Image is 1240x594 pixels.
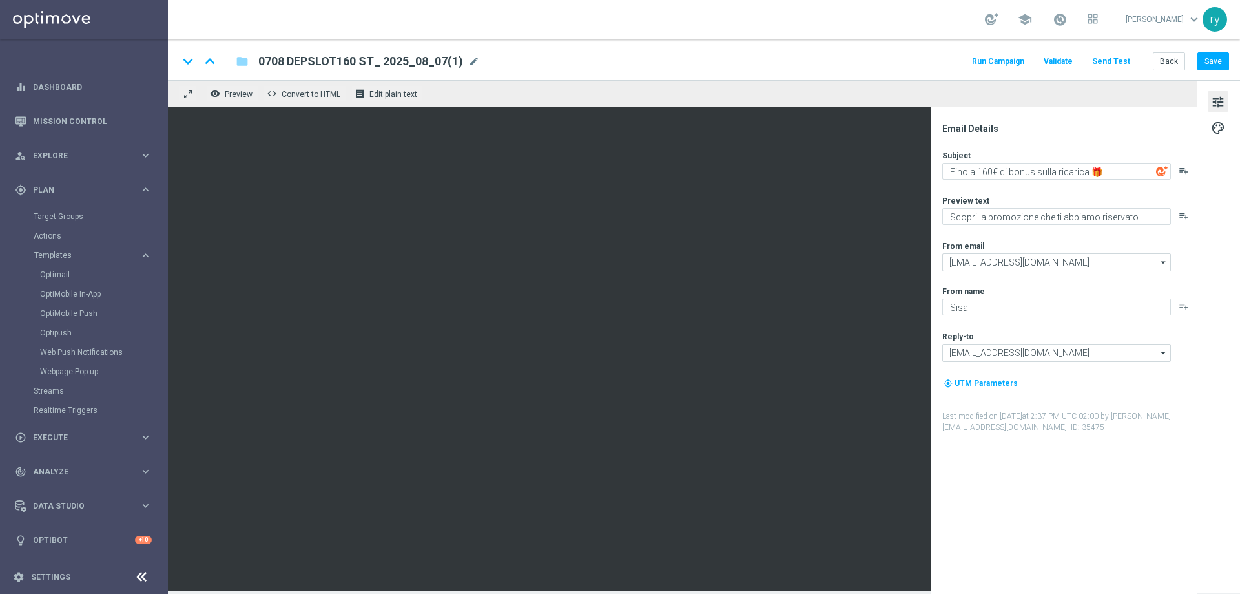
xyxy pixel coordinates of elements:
div: Execute [15,432,139,443]
span: UTM Parameters [955,379,1018,388]
label: Reply-to [942,332,974,342]
i: settings [13,571,25,583]
a: [PERSON_NAME]keyboard_arrow_down [1124,10,1203,29]
div: Actions [34,226,167,246]
div: Plan [15,184,139,196]
i: arrow_drop_down [1157,254,1170,271]
i: keyboard_arrow_up [200,52,220,71]
i: gps_fixed [15,184,26,196]
a: Streams [34,386,134,396]
button: tune [1208,91,1228,112]
span: 0708 DEPSLOT160 ST_ 2025_08_07(1) [258,54,463,69]
label: Subject [942,151,971,161]
span: Edit plain text [369,90,417,99]
a: Optipush [40,328,134,338]
i: keyboard_arrow_right [139,431,152,443]
button: Run Campaign [970,53,1026,70]
div: Webpage Pop-up [40,362,167,381]
div: OptiMobile Push [40,304,167,323]
span: Templates [34,251,127,259]
a: Settings [31,573,70,581]
i: playlist_add [1179,211,1189,221]
div: Analyze [15,466,139,478]
button: folder [234,51,250,72]
button: Save [1197,52,1229,70]
label: From name [942,286,985,297]
i: play_circle_outline [15,432,26,443]
span: code [267,89,277,99]
a: Actions [34,231,134,241]
span: school [1018,12,1032,27]
a: Webpage Pop-up [40,366,134,377]
div: Target Groups [34,207,167,226]
span: Data Studio [33,502,139,510]
button: receipt Edit plain text [351,85,423,102]
a: Optibot [33,523,135,557]
div: Data Studio [15,500,139,512]
button: my_location UTM Parameters [942,376,1019,390]
i: keyboard_arrow_right [139,149,152,162]
label: Last modified on [DATE] at 2:37 PM UTC-02:00 by [PERSON_NAME][EMAIL_ADDRESS][DOMAIN_NAME] [942,411,1195,433]
a: Web Push Notifications [40,347,134,357]
span: palette [1211,120,1225,136]
div: Realtime Triggers [34,401,167,420]
div: Templates [34,251,139,259]
a: OptiMobile In-App [40,289,134,299]
i: remove_red_eye [210,89,220,99]
button: code Convert to HTML [263,85,346,102]
div: Mission Control [15,104,152,138]
button: equalizer Dashboard [14,82,152,92]
i: track_changes [15,466,26,478]
i: keyboard_arrow_right [139,249,152,262]
i: keyboard_arrow_right [139,465,152,478]
span: keyboard_arrow_down [1187,12,1201,27]
i: folder [236,54,249,69]
i: my_location [944,379,953,388]
button: Mission Control [14,116,152,127]
div: Optibot [15,523,152,557]
div: Optimail [40,265,167,284]
button: Templates keyboard_arrow_right [34,250,152,260]
label: From email [942,241,984,251]
i: lightbulb [15,535,26,546]
a: Mission Control [33,104,152,138]
button: playlist_add [1179,301,1189,312]
span: Explore [33,152,139,160]
span: Validate [1044,57,1073,66]
button: lightbulb Optibot +10 [14,535,152,546]
button: palette [1208,117,1228,138]
span: tune [1211,94,1225,111]
i: keyboard_arrow_down [178,52,198,71]
button: track_changes Analyze keyboard_arrow_right [14,467,152,477]
span: Execute [33,434,139,441]
div: Streams [34,381,167,401]
span: mode_edit [468,56,480,67]
i: keyboard_arrow_right [139,500,152,512]
button: gps_fixed Plan keyboard_arrow_right [14,185,152,195]
button: playlist_add [1179,165,1189,176]
i: equalizer [15,81,26,93]
button: person_search Explore keyboard_arrow_right [14,151,152,161]
button: Data Studio keyboard_arrow_right [14,501,152,511]
a: Dashboard [33,70,152,104]
button: play_circle_outline Execute keyboard_arrow_right [14,432,152,443]
a: Realtime Triggers [34,405,134,416]
a: Optimail [40,270,134,280]
input: Select [942,344,1171,362]
div: Explore [15,150,139,162]
span: Preview [225,90,253,99]
i: person_search [15,150,26,162]
span: Convert to HTML [282,90,340,99]
a: OptiMobile Push [40,308,134,319]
